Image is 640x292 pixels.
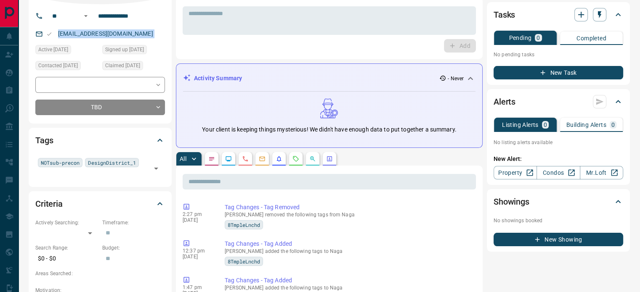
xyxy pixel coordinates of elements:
span: DesignDistrict_1 [88,158,136,167]
svg: Notes [208,155,215,162]
p: Tag Changes - Tag Added [225,239,473,248]
span: 8TmpleLnchd [228,257,260,266]
p: Areas Searched: [35,270,165,277]
div: Tasks [494,5,623,25]
p: 0 [536,35,540,41]
div: Showings [494,192,623,212]
p: Search Range: [35,244,98,252]
h2: Alerts [494,95,515,108]
span: NOTsub-precon [41,158,80,167]
p: - Never [448,75,464,82]
p: Tag Changes - Tag Added [225,276,473,285]
span: Claimed [DATE] [105,61,140,70]
p: [DATE] [183,217,212,223]
span: 8TmpleLnchd [228,221,260,229]
div: Activity Summary- Never [183,71,475,86]
p: Building Alerts [566,122,606,128]
a: [EMAIL_ADDRESS][DOMAIN_NAME] [58,30,153,37]
button: New Showing [494,233,623,246]
div: Mon Nov 15 2021 [35,61,98,73]
div: Tags [35,130,165,150]
button: New Task [494,66,623,79]
p: Tag Changes - Tag Removed [225,203,473,212]
p: Pending [509,35,531,41]
p: [PERSON_NAME] added the following tags to Naga [225,248,473,254]
p: $0 - $0 [35,252,98,266]
p: [DATE] [183,254,212,260]
span: Active [DATE] [38,45,68,54]
p: Budget: [102,244,165,252]
p: All [180,156,186,162]
svg: Emails [259,155,266,162]
svg: Listing Alerts [276,155,282,162]
p: Activity Summary [194,74,242,83]
p: Timeframe: [102,219,165,226]
svg: Lead Browsing Activity [225,155,232,162]
p: Listing Alerts [502,122,539,128]
p: No listing alerts available [494,139,623,146]
h2: Showings [494,195,529,208]
p: No showings booked [494,217,623,224]
p: Actively Searching: [35,219,98,226]
p: 0 [544,122,547,128]
div: Sat Nov 13 2021 [35,45,98,57]
h2: Tasks [494,8,515,21]
p: 2:27 pm [183,211,212,217]
svg: Requests [292,155,299,162]
h2: Tags [35,134,53,147]
div: Sat Nov 13 2021 [102,45,165,57]
p: New Alert: [494,155,623,163]
p: [PERSON_NAME] added the following tags to Naga [225,285,473,291]
svg: Opportunities [309,155,316,162]
div: Sat Nov 13 2021 [102,61,165,73]
p: Completed [576,35,606,41]
span: Signed up [DATE] [105,45,144,54]
p: Your client is keeping things mysterious! We didn't have enough data to put together a summary. [202,125,456,134]
a: Mr.Loft [580,166,623,179]
p: 1:47 pm [183,284,212,290]
svg: Calls [242,155,249,162]
button: Open [81,11,91,21]
button: Open [150,163,162,174]
p: No pending tasks [494,48,623,61]
div: Criteria [35,194,165,214]
span: Contacted [DATE] [38,61,78,70]
p: [PERSON_NAME] removed the following tags from Naga [225,212,473,218]
svg: Email Valid [46,31,52,37]
p: 0 [611,122,615,128]
a: Condos [536,166,580,179]
a: Property [494,166,537,179]
p: 12:37 pm [183,248,212,254]
div: TBD [35,100,165,115]
h2: Criteria [35,197,63,210]
div: Alerts [494,92,623,112]
svg: Agent Actions [326,155,333,162]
